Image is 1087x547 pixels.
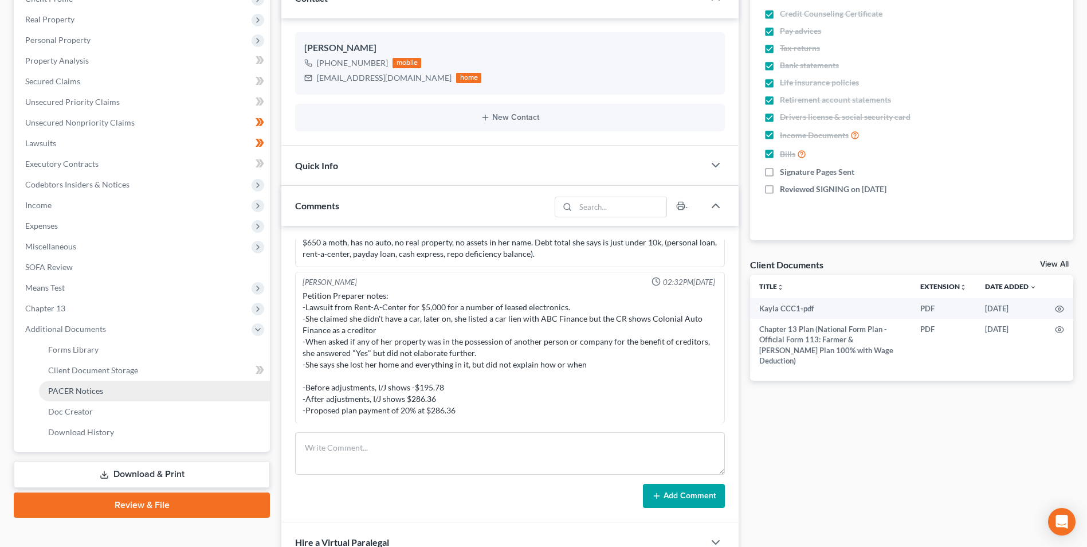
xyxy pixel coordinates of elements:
[25,14,74,24] span: Real Property
[780,149,795,160] span: Bills
[48,407,93,416] span: Doc Creator
[25,283,65,292] span: Means Test
[304,113,716,122] button: New Contact
[960,284,967,291] i: unfold_more
[575,197,666,217] input: Search...
[48,386,103,396] span: PACER Notices
[1030,284,1037,291] i: expand_more
[780,94,891,106] span: Retirement account statements
[750,259,823,271] div: Client Documents
[780,60,839,71] span: Bank statements
[16,71,270,92] a: Secured Claims
[25,138,56,148] span: Lawsuits
[14,493,270,518] a: Review & File
[25,118,135,127] span: Unsecured Nonpriority Claims
[643,484,725,508] button: Add Comment
[16,112,270,133] a: Unsecured Nonpriority Claims
[48,365,138,375] span: Client Document Storage
[985,282,1037,291] a: Date Added expand_more
[976,298,1046,319] td: [DATE]
[750,298,911,319] td: Kayla CCC1-pdf
[25,200,52,210] span: Income
[780,77,859,88] span: Life insurance policies
[25,303,65,313] span: Chapter 13
[920,282,967,291] a: Extensionunfold_more
[780,8,882,19] span: Credit Counseling Certificate
[14,461,270,488] a: Download & Print
[780,42,820,54] span: Tax returns
[304,41,716,55] div: [PERSON_NAME]
[16,133,270,154] a: Lawsuits
[39,360,270,381] a: Client Document Storage
[16,257,270,278] a: SOFA Review
[780,166,854,178] span: Signature Pages Sent
[25,324,106,334] span: Additional Documents
[456,73,481,83] div: home
[25,179,130,189] span: Codebtors Insiders & Notices
[39,339,270,360] a: Forms Library
[25,221,58,230] span: Expenses
[16,92,270,112] a: Unsecured Priority Claims
[759,282,784,291] a: Titleunfold_more
[303,277,357,288] div: [PERSON_NAME]
[25,241,76,251] span: Miscellaneous
[295,200,339,211] span: Comments
[303,290,717,416] div: Petition Preparer notes: -Lawsuit from Rent-A-Center for $5,000 for a number of leased electronic...
[393,58,421,68] div: mobile
[750,319,911,372] td: Chapter 13 Plan (National Form Plan - Official Form 113: Farmer & [PERSON_NAME] Plan 100% with Wa...
[48,345,99,354] span: Forms Library
[16,50,270,71] a: Property Analysis
[317,72,452,84] div: [EMAIL_ADDRESS][DOMAIN_NAME]
[25,262,73,272] span: SOFA Review
[39,422,270,443] a: Download History
[39,381,270,401] a: PACER Notices
[911,298,976,319] td: PDF
[48,427,114,437] span: Download History
[25,159,99,169] span: Executory Contracts
[16,154,270,174] a: Executory Contracts
[25,35,91,45] span: Personal Property
[25,76,80,86] span: Secured Claims
[780,111,911,123] span: Drivers license & social security card
[317,57,388,69] div: [PHONE_NUMBER]
[25,97,120,107] span: Unsecured Priority Claims
[780,183,886,195] span: Reviewed SIGNING on [DATE]
[976,319,1046,372] td: [DATE]
[1048,508,1076,536] div: Open Intercom Messenger
[295,160,338,171] span: Quick Info
[777,284,784,291] i: unfold_more
[780,25,821,37] span: Pay advices
[25,56,89,65] span: Property Analysis
[1040,260,1069,268] a: View All
[663,277,715,288] span: 02:32PM[DATE]
[780,130,849,141] span: Income Documents
[911,319,976,372] td: PDF
[39,401,270,422] a: Doc Creator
